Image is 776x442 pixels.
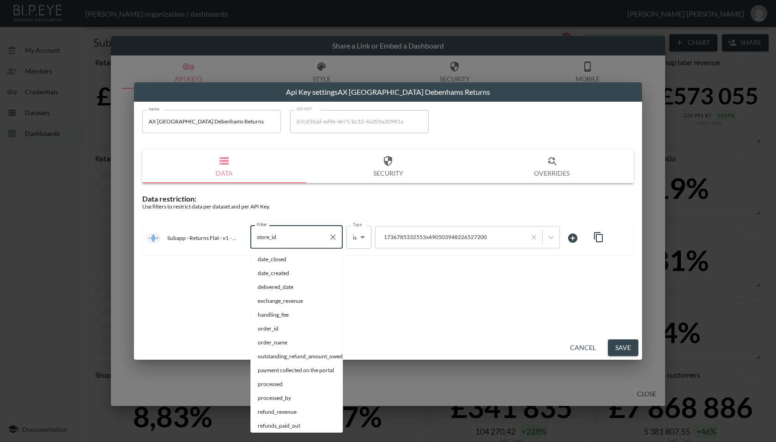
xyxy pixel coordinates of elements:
[142,150,306,183] button: Data
[255,230,325,245] input: Filter
[258,269,335,277] span: date_created
[380,232,521,242] div: 1736785332553x490503948226527200
[470,150,634,183] button: Overrides
[257,221,267,227] label: Filter
[353,234,357,241] span: is
[306,150,470,183] button: Security
[258,422,335,430] span: refunds_paid_out
[258,352,335,361] span: outstanding_refund_amount_owed
[608,339,638,356] button: Save
[258,311,335,319] span: handling_fee
[258,283,335,291] span: delivered_date
[258,255,335,264] span: date_closed
[258,366,335,374] span: payment collected on the portal
[353,221,362,227] label: Type
[258,394,335,402] span: processed_by
[258,408,335,416] span: refund_revenue
[566,339,600,356] button: Cancel
[167,234,239,241] p: Subapp - Returns Flat - v1 - Ax Paris
[297,106,313,112] label: API KEY
[327,231,339,244] button: Clear
[258,380,335,388] span: processed
[147,232,160,245] img: inner join icon
[134,82,642,102] h2: Api Key settings AX [GEOGRAPHIC_DATA] Debenhams Returns
[149,106,159,112] label: name
[142,194,196,203] span: Data restriction:
[258,325,335,333] span: order_id
[258,297,335,305] span: exchange_revenue
[142,203,634,210] div: Use filters to restrict data per dataset and per API Key.
[258,338,335,347] span: order_name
